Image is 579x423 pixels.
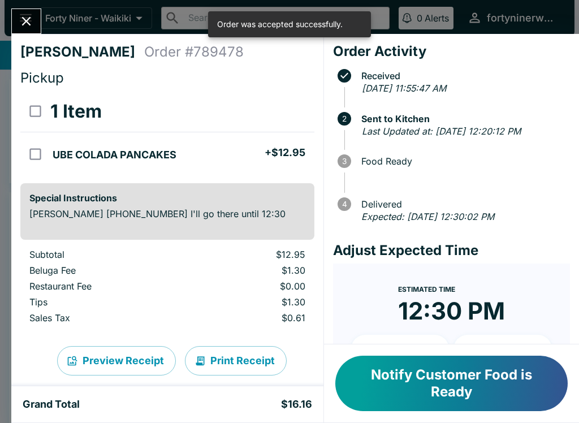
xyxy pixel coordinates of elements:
text: 2 [342,114,347,123]
em: [DATE] 11:55:47 AM [362,83,446,94]
span: Sent to Kitchen [356,114,570,124]
p: [PERSON_NAME] [PHONE_NUMBER] I'll go there until 12:30 [29,208,305,219]
button: + 10 [351,335,450,363]
span: Pickup [20,70,64,86]
h5: $16.16 [281,398,312,411]
text: 3 [342,157,347,166]
p: $1.30 [197,265,305,276]
h4: Adjust Expected Time [333,242,570,259]
p: Beluga Fee [29,265,179,276]
table: orders table [20,91,314,174]
span: Delivered [356,199,570,209]
h3: 1 Item [50,100,102,123]
text: 4 [342,200,347,209]
button: Notify Customer Food is Ready [335,356,568,411]
h5: UBE COLADA PANCAKES [53,148,176,162]
p: $12.95 [197,249,305,260]
p: Subtotal [29,249,179,260]
p: Sales Tax [29,312,179,323]
em: Last Updated at: [DATE] 12:20:12 PM [362,126,521,137]
button: Preview Receipt [57,346,176,375]
div: Order was accepted successfully. [217,15,343,34]
h5: Grand Total [23,398,80,411]
time: 12:30 PM [398,296,505,326]
em: Expected: [DATE] 12:30:02 PM [361,211,494,222]
table: orders table [20,249,314,328]
h4: Order # 789478 [144,44,244,61]
button: Close [12,9,41,33]
p: Tips [29,296,179,308]
span: Food Ready [356,156,570,166]
h5: + $12.95 [265,146,305,159]
p: Restaurant Fee [29,280,179,292]
button: Print Receipt [185,346,287,375]
h6: Special Instructions [29,192,305,204]
p: $0.00 [197,280,305,292]
p: $1.30 [197,296,305,308]
h4: [PERSON_NAME] [20,44,144,61]
h4: Order Activity [333,43,570,60]
button: + 20 [453,335,552,363]
span: Estimated Time [398,285,455,293]
span: Received [356,71,570,81]
p: $0.61 [197,312,305,323]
